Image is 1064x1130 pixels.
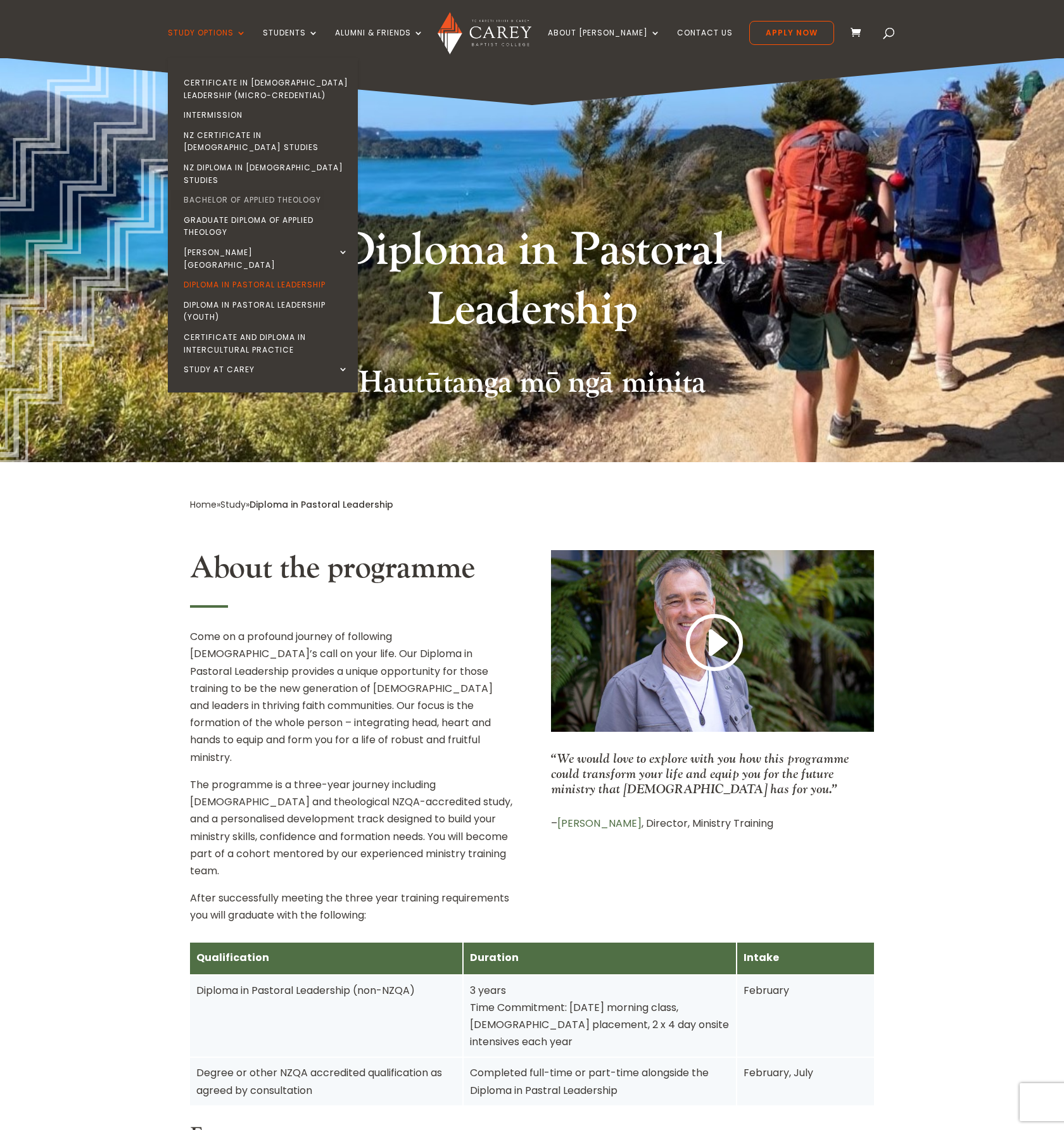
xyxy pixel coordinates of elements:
[190,550,513,593] h2: About the programme
[548,28,661,58] a: About [PERSON_NAME]
[171,275,361,295] a: Diploma in Pastoral Leadership
[744,950,779,965] strong: Intake
[171,360,361,380] a: Study at Carey
[744,982,868,999] div: February
[171,125,361,158] a: NZ Certificate in [DEMOGRAPHIC_DATA] Studies
[168,28,246,58] a: Study Options
[470,982,730,1051] div: 3 years Time Commitment: [DATE] morning class, [DEMOGRAPHIC_DATA] placement, 2 x 4 day onsite int...
[171,105,361,125] a: Intermission
[196,1064,456,1098] div: Degree or other NZQA accredited qualification as agreed by consultation
[190,628,513,776] p: Come on a profound journey of following [DEMOGRAPHIC_DATA]’s call on your life. Our Diploma in Pa...
[294,221,769,346] h1: Diploma in Pastoral Leadership
[190,776,513,889] p: The programme is a three-year journey including [DEMOGRAPHIC_DATA] and theological NZQA-accredite...
[250,498,393,511] span: Diploma in Pastoral Leadership
[220,498,246,511] a: Study
[551,815,874,832] p: – , Director, Ministry Training
[190,365,874,408] h2: Hautūtanga mō ngā minita
[171,190,361,210] a: Bachelor of Applied Theology
[171,210,361,242] a: Graduate Diploma of Applied Theology
[171,242,361,275] a: [PERSON_NAME][GEOGRAPHIC_DATA]
[263,28,319,58] a: Students
[190,498,393,511] span: » »
[557,816,642,831] a: [PERSON_NAME]
[470,950,519,965] strong: Duration
[171,295,361,327] a: Diploma in Pastoral Leadership (Youth)
[744,1064,868,1081] div: February, July
[470,1064,730,1098] div: Completed full-time or part-time alongside the Diploma in Pastral Leadership
[438,12,531,54] img: Carey Baptist College
[190,889,513,924] p: After successfully meeting the three year training requirements you will graduate with the follow...
[196,982,456,999] div: Diploma in Pastoral Leadership (non-NZQA)
[171,158,361,190] a: NZ Diploma in [DEMOGRAPHIC_DATA] Studies
[196,950,269,965] strong: Qualification
[190,498,217,511] a: Home
[677,28,733,58] a: Contact Us
[171,73,361,105] a: Certificate in [DEMOGRAPHIC_DATA] Leadership (Micro-credential)
[551,751,874,796] p: “We would love to explore with you how this programme could transform your life and equip you for...
[749,21,834,45] a: Apply Now
[171,327,361,360] a: Certificate and Diploma in Intercultural Practice
[335,28,424,58] a: Alumni & Friends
